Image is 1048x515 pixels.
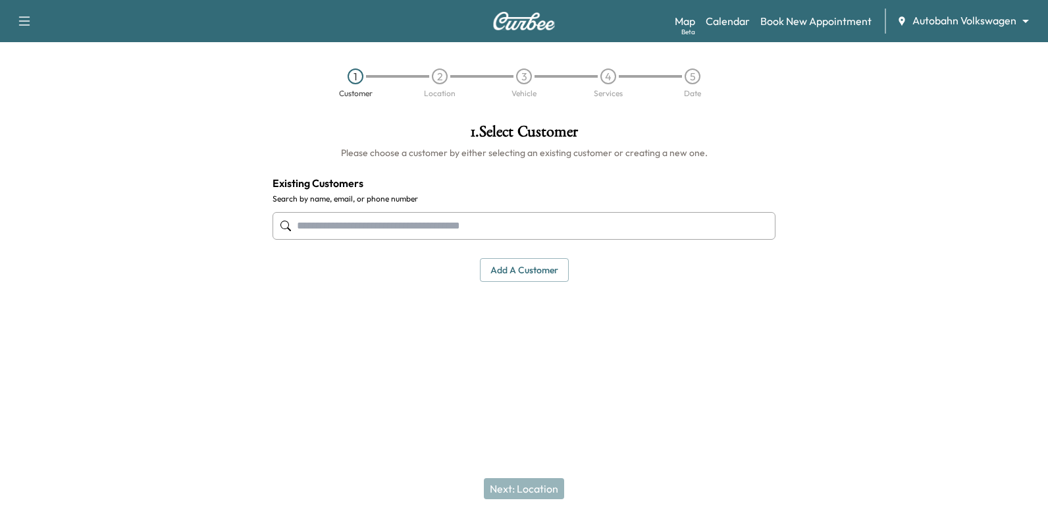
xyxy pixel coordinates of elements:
span: Autobahn Volkswagen [912,13,1016,28]
label: Search by name, email, or phone number [273,194,775,204]
a: Book New Appointment [760,13,872,29]
div: Vehicle [511,90,537,97]
div: Date [684,90,701,97]
div: Customer [339,90,373,97]
a: Calendar [706,13,750,29]
div: 5 [685,68,700,84]
div: 1 [348,68,363,84]
a: MapBeta [675,13,695,29]
div: Beta [681,27,695,37]
img: Curbee Logo [492,12,556,30]
div: Services [594,90,623,97]
div: 4 [600,68,616,84]
h1: 1 . Select Customer [273,124,775,146]
div: 3 [516,68,532,84]
button: Add a customer [480,258,569,283]
div: 2 [432,68,448,84]
div: Location [424,90,456,97]
h4: Existing Customers [273,175,775,191]
h6: Please choose a customer by either selecting an existing customer or creating a new one. [273,146,775,159]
